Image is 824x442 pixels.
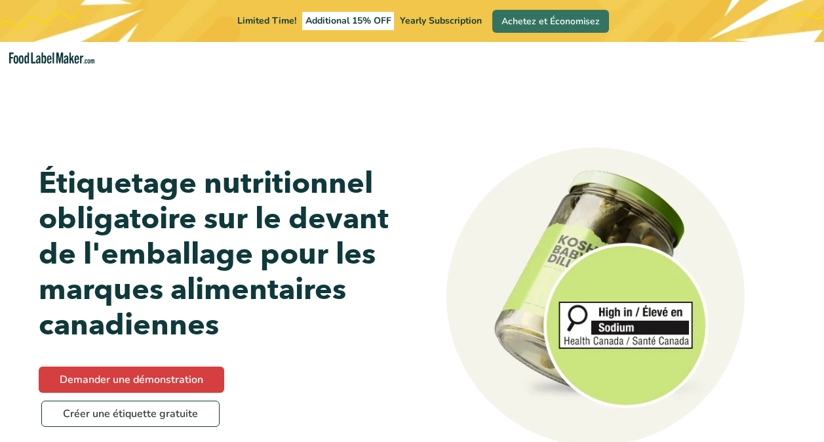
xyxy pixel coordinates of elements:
[492,10,609,33] a: Achetez et Économisez
[41,401,220,427] a: Créer une étiquette gratuite
[9,52,94,64] a: Food Label Maker homepage
[39,367,224,393] a: Demander une démonstration
[400,14,482,27] span: Yearly Subscription
[39,166,402,343] h1: Étiquetage nutritionnel obligatoire sur le devant de l'emballage pour les marques alimentaires ca...
[302,12,395,30] span: Additional 15% OFF
[237,14,296,27] span: Limited Time!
